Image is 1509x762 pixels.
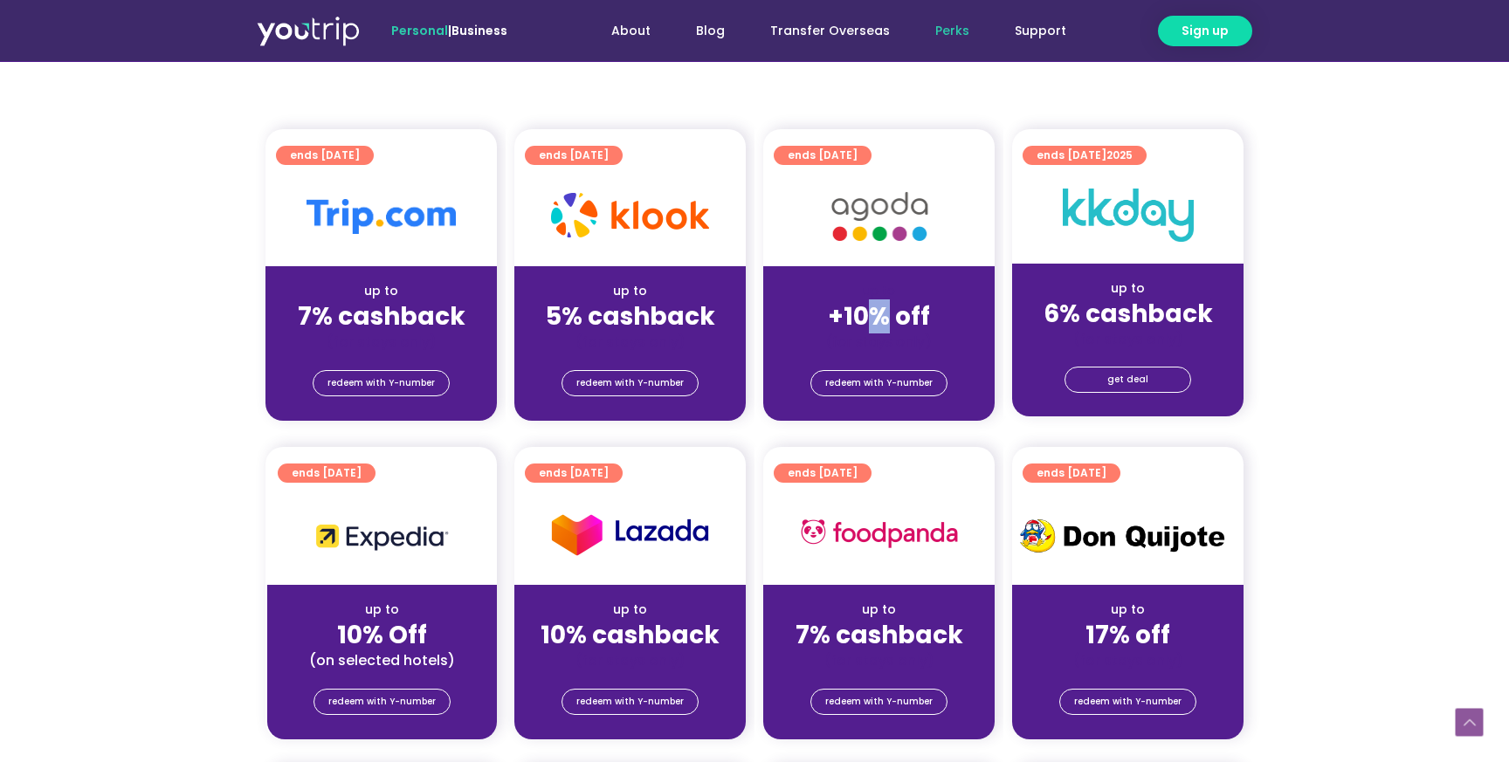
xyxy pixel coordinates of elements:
a: Transfer Overseas [748,15,913,47]
span: 2025 [1106,148,1133,162]
a: ends [DATE]2025 [1023,146,1147,165]
a: redeem with Y-number [810,689,947,715]
strong: 7% cashback [796,618,963,652]
span: | [391,22,507,39]
div: (for stays only) [777,333,981,351]
strong: 6% cashback [1044,297,1213,331]
div: up to [1026,279,1230,298]
nav: Menu [555,15,1089,47]
strong: 17% off [1085,618,1170,652]
span: up to [863,282,895,299]
span: redeem with Y-number [1074,690,1182,714]
span: redeem with Y-number [327,371,435,395]
div: (for stays only) [1026,651,1230,669]
span: ends [DATE] [292,463,362,483]
div: up to [777,601,981,619]
div: (for stays only) [279,333,483,351]
span: redeem with Y-number [328,690,436,714]
div: up to [528,601,732,619]
a: redeem with Y-number [313,370,450,396]
span: Sign up [1182,22,1229,40]
a: redeem with Y-number [562,689,699,715]
span: ends [DATE] [1037,146,1133,165]
span: redeem with Y-number [825,371,933,395]
span: Personal [391,22,448,39]
a: get deal [1065,367,1191,393]
div: (for stays only) [777,651,981,669]
span: ends [DATE] [1037,463,1106,483]
strong: 10% cashback [541,618,720,652]
strong: 5% cashback [546,299,715,333]
span: ends [DATE] [290,146,360,165]
a: Business [451,22,507,39]
div: up to [528,282,732,300]
span: ends [DATE] [539,146,609,165]
a: About [589,15,673,47]
div: (for stays only) [528,651,732,669]
div: (for stays only) [528,333,732,351]
span: ends [DATE] [788,463,858,483]
a: Perks [913,15,992,47]
div: up to [279,282,483,300]
a: ends [DATE] [525,146,623,165]
a: redeem with Y-number [810,370,947,396]
a: redeem with Y-number [562,370,699,396]
a: ends [DATE] [278,463,376,483]
div: (on selected hotels) [281,651,483,669]
a: redeem with Y-number [1059,689,1196,715]
a: ends [DATE] [774,463,872,483]
a: ends [DATE] [1023,463,1120,483]
a: Sign up [1158,16,1252,46]
div: up to [281,601,483,619]
a: ends [DATE] [525,463,623,483]
div: (for stays only) [1026,330,1230,348]
span: redeem with Y-number [825,690,933,714]
a: ends [DATE] [276,146,374,165]
a: Blog [673,15,748,47]
a: redeem with Y-number [314,689,451,715]
span: redeem with Y-number [576,371,684,395]
span: get deal [1107,367,1148,392]
span: redeem with Y-number [576,690,684,714]
a: ends [DATE] [774,146,872,165]
strong: +10% off [828,299,930,333]
strong: 7% cashback [298,299,465,333]
span: ends [DATE] [788,146,858,165]
strong: 10% Off [337,618,427,652]
div: up to [1026,601,1230,619]
span: ends [DATE] [539,463,609,483]
a: Support [992,15,1089,47]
